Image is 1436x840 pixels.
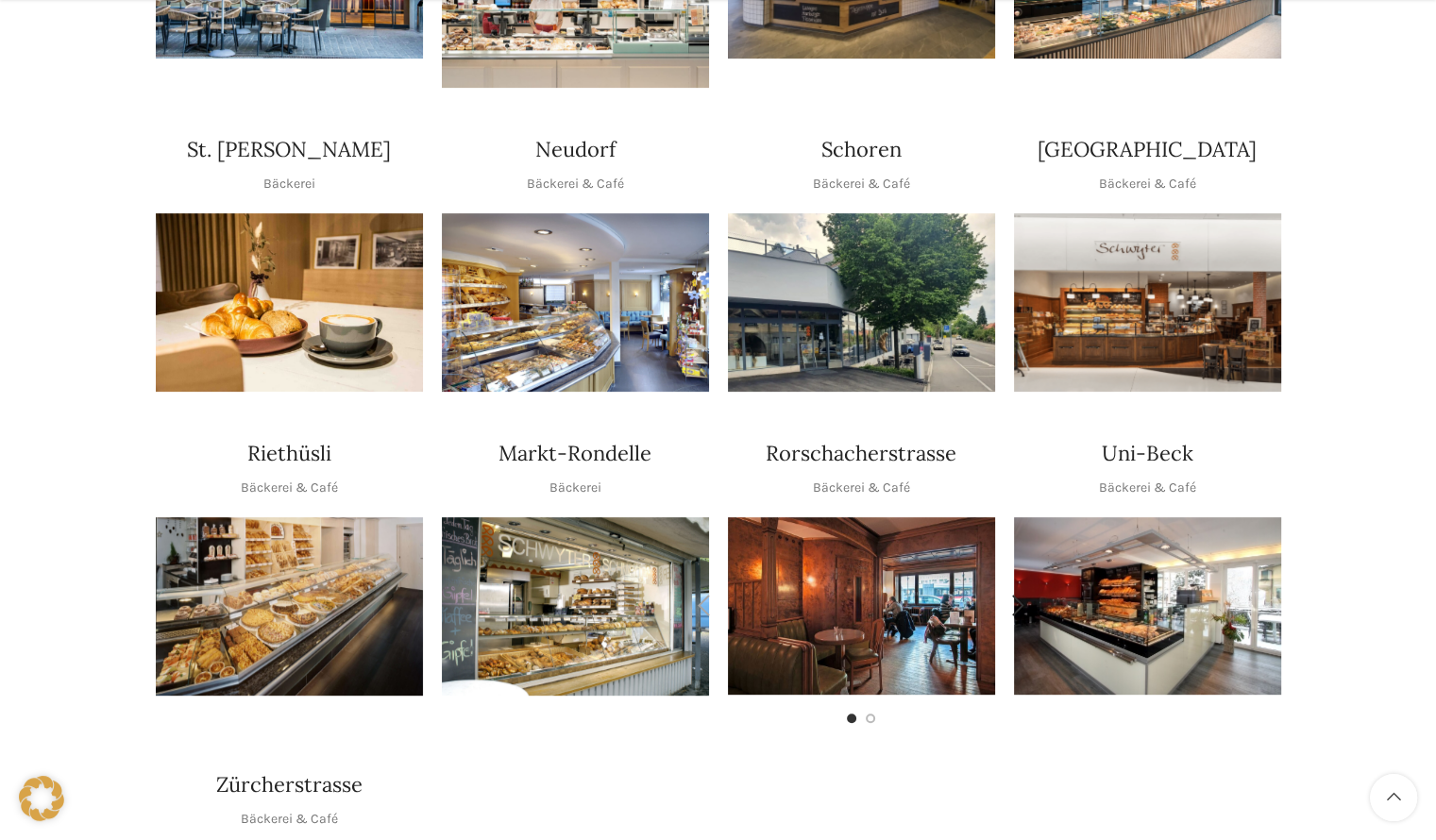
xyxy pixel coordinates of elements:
[442,517,709,696] div: 1 / 1
[241,809,338,830] p: Bäckerei & Café
[1102,439,1193,468] h4: Uni-Beck
[728,213,995,392] div: 1 / 1
[821,135,902,164] h4: Schoren
[527,174,624,194] p: Bäckerei & Café
[187,135,391,164] h4: St. [PERSON_NAME]
[813,174,910,194] p: Bäckerei & Café
[263,174,315,194] p: Bäckerei
[241,478,338,498] p: Bäckerei & Café
[442,213,709,392] div: 1 / 1
[216,770,363,799] h4: Zürcherstrasse
[1014,517,1281,695] img: rechts_09-1
[681,582,728,630] div: Previous slide
[1014,213,1281,392] img: Schwyter-1800x900
[847,714,856,723] li: Go to slide 1
[866,714,875,723] li: Go to slide 2
[442,517,709,696] img: Rondelle_1
[728,517,995,695] div: 1 / 2
[1370,774,1417,821] a: Scroll to top button
[535,135,616,164] h4: Neudorf
[995,582,1042,630] div: Next slide
[766,439,956,468] h4: Rorschacherstrasse
[1038,135,1257,164] h4: [GEOGRAPHIC_DATA]
[813,478,910,498] p: Bäckerei & Café
[1099,174,1196,194] p: Bäckerei & Café
[1014,213,1281,392] div: 1 / 1
[156,213,423,392] div: 1 / 1
[156,517,423,696] div: 1 / 1
[1014,517,1281,695] div: 1 / 1
[728,517,995,695] img: Rorschacherstrasse
[247,439,331,468] h4: Riethüsli
[728,213,995,392] img: 0842cc03-b884-43c1-a0c9-0889ef9087d6 copy
[549,478,601,498] p: Bäckerei
[1099,478,1196,498] p: Bäckerei & Café
[156,517,423,696] img: Riethüsli-2
[498,439,651,468] h4: Markt-Rondelle
[442,213,709,392] img: Neudorf_1
[156,213,423,392] img: schwyter-23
